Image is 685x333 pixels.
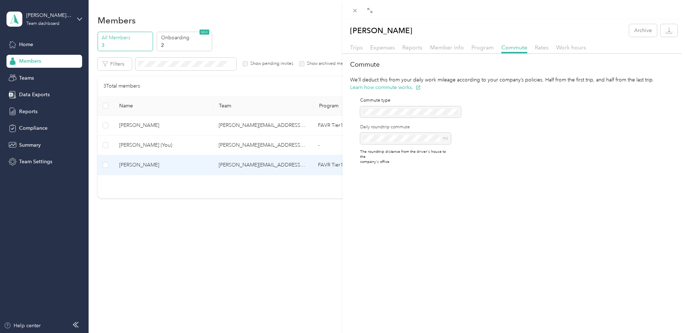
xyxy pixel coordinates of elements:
label: Daily roundtrip commute [360,124,451,130]
span: Program [471,44,494,51]
button: Archive [629,24,657,37]
p: Commute type [360,97,451,104]
p: We’ll deduct this from your daily work mileage according to your company’s policies. Half from th... [350,76,677,91]
span: Member info [430,44,464,51]
iframe: Everlance-gr Chat Button Frame [645,293,685,333]
h2: Commute [350,60,677,70]
span: Reports [402,44,422,51]
p: The roundtrip distance from the driver's house to the company's office. [360,149,451,164]
span: Work hours [556,44,586,51]
span: Commute [501,44,527,51]
span: Trips [350,44,363,51]
span: Expenses [370,44,395,51]
span: Rates [535,44,549,51]
button: Learn how commute works. [350,84,421,91]
p: [PERSON_NAME] [350,24,412,37]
